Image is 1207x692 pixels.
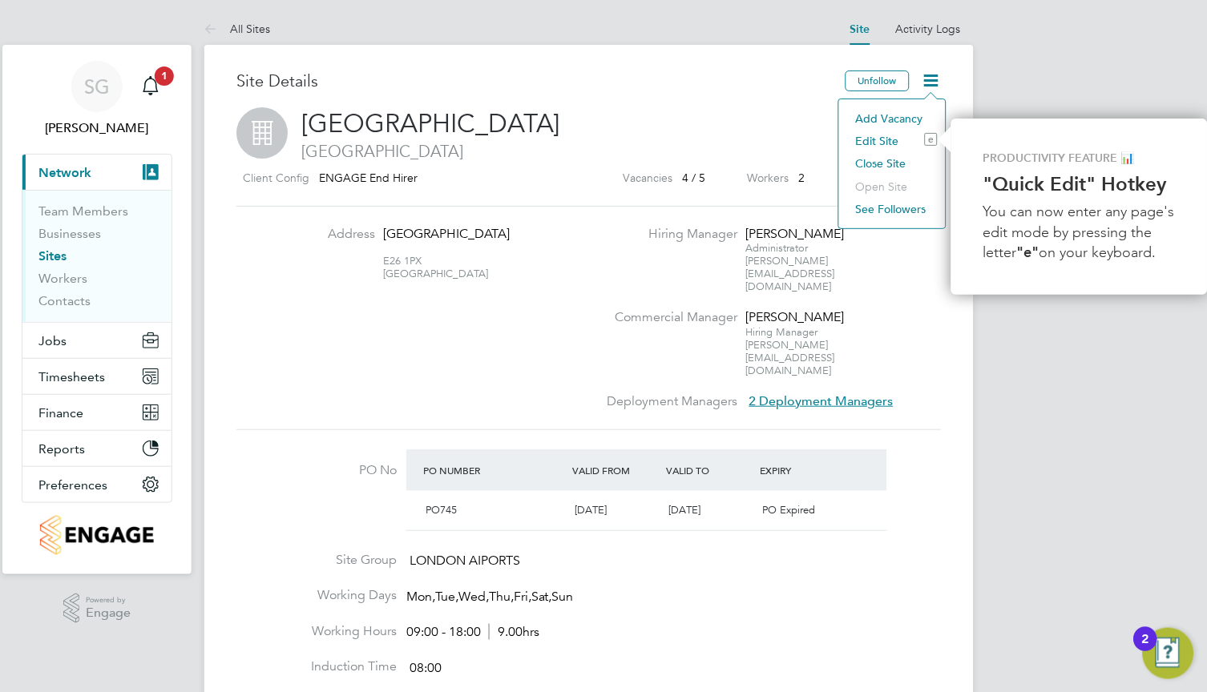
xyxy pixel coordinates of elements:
[603,393,738,410] label: Deployment Managers
[746,241,809,255] span: Administrator
[983,172,1167,195] strong: "Quick Edit" Hotkey
[38,248,67,264] a: Sites
[204,22,270,36] a: All Sites
[746,338,835,377] span: [PERSON_NAME][EMAIL_ADDRESS][DOMAIN_NAME]
[847,130,938,152] li: Edit Site
[846,70,910,91] button: Unfollow
[983,203,1179,260] span: You can now enter any page's edit mode by pressing the letter
[847,107,938,130] li: Add Vacancy
[531,589,552,605] span: Sat,
[1017,243,1039,261] strong: "e"
[489,589,514,605] span: Thu,
[682,171,705,185] span: 4 / 5
[301,108,560,139] span: [GEOGRAPHIC_DATA]
[236,587,397,604] label: Working Days
[410,553,520,569] span: LONDON AIPORTS
[406,624,539,641] div: 09:00 - 18:00
[236,70,846,91] h3: Site Details
[514,589,531,605] span: Fri,
[575,503,608,517] span: [DATE]
[569,456,663,485] div: Valid From
[489,624,539,640] span: 9.00hrs
[86,606,131,620] span: Engage
[552,589,574,605] span: Sun
[435,589,458,605] span: Tue,
[623,168,672,188] label: Vacancies
[22,119,172,138] span: Sophia Goodwin
[86,593,131,607] span: Powered by
[38,333,67,348] span: Jobs
[288,226,376,243] label: Address
[1143,628,1194,679] button: Open Resource Center, 2 new notifications
[236,141,942,162] span: [GEOGRAPHIC_DATA]
[236,659,397,676] label: Induction Time
[38,405,83,420] span: Finance
[236,623,397,640] label: Working Hours
[850,22,870,36] a: Site
[747,168,789,188] label: Workers
[419,456,569,485] div: PO Number
[38,441,85,457] span: Reports
[2,45,192,574] nav: Main navigation
[663,456,757,485] div: Valid To
[384,242,484,280] div: E26 1PX [GEOGRAPHIC_DATA]
[406,589,435,605] span: Mon,
[243,168,309,188] label: Client Config
[847,175,938,198] li: Open Site
[746,325,818,339] span: Hiring Manager
[756,456,850,485] div: Expiry
[426,503,457,517] span: PO745
[798,171,805,185] span: 2
[38,477,107,493] span: Preferences
[847,152,938,175] li: Close Site
[669,503,701,517] span: [DATE]
[84,76,110,97] span: SG
[603,309,738,326] label: Commercial Manager
[1142,639,1149,660] div: 2
[38,293,91,308] a: Contacts
[762,503,815,517] span: PO Expired
[38,203,128,219] a: Team Members
[410,660,442,676] span: 08:00
[983,151,1176,167] p: PRODUCTIVITY FEATURE 📊
[746,226,846,243] div: [PERSON_NAME]
[319,171,418,185] span: ENGAGE End Hirer
[155,66,174,86] span: 1
[384,226,484,243] div: [GEOGRAPHIC_DATA]
[38,165,91,180] span: Network
[38,369,105,384] span: Timesheets
[22,516,172,555] a: Go to home page
[896,22,961,36] a: Activity Logs
[236,552,397,569] label: Site Group
[38,271,87,286] a: Workers
[749,393,894,409] span: 2 Deployment Managers
[847,198,938,220] li: See Followers
[746,309,846,326] div: [PERSON_NAME]
[925,133,938,146] i: e
[40,516,155,555] img: engagetech2-logo-retina.png
[746,254,835,293] span: [PERSON_NAME][EMAIL_ADDRESS][DOMAIN_NAME]
[236,462,397,479] label: PO No
[458,589,489,605] span: Wed,
[603,226,738,243] label: Hiring Manager
[1039,243,1157,261] span: on your keyboard.
[22,61,172,138] a: Go to account details
[38,226,101,241] a: Businesses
